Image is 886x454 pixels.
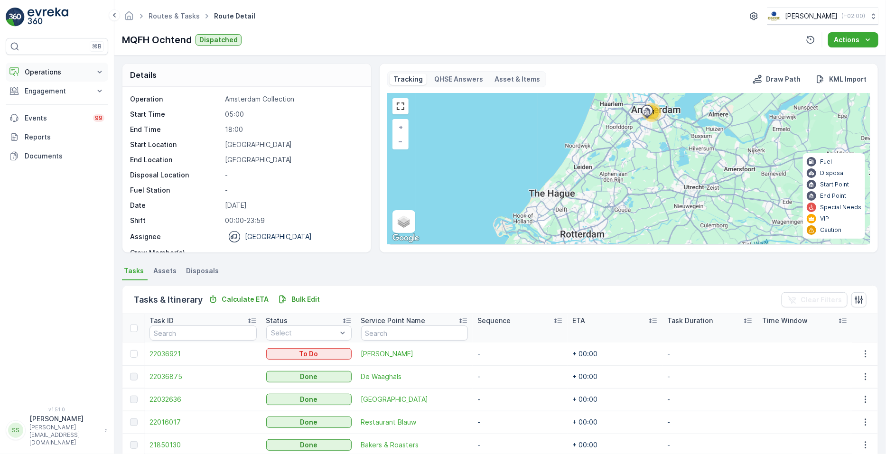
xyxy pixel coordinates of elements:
p: To Do [299,349,318,359]
p: [GEOGRAPHIC_DATA] [225,140,361,149]
button: KML Import [812,74,870,85]
div: SS [8,423,23,438]
a: Zoom In [393,120,408,134]
p: MQFH Ochtend [122,33,192,47]
p: Tasks & Itinerary [134,293,203,306]
p: 00:00-23:59 [225,216,361,225]
input: Search [361,325,468,341]
a: 22036921 [149,349,257,359]
p: Service Point Name [361,316,426,325]
p: Bulk Edit [291,295,320,304]
p: Dispatched [199,35,238,45]
span: Bakers & Roasters [361,440,468,450]
p: Caution [820,226,841,234]
button: Clear Filters [782,292,848,307]
p: KML Import [829,74,867,84]
p: Fuel Station [130,185,221,195]
td: - [473,411,568,434]
div: Toggle Row Selected [130,373,138,380]
p: End Point [820,192,846,200]
a: Routes & Tasks [149,12,200,20]
a: 22036875 [149,372,257,381]
a: 21850130 [149,440,257,450]
button: Calculate ETA [205,294,272,305]
p: Clear Filters [801,295,842,305]
p: Time Window [762,316,808,325]
p: Task ID [149,316,174,325]
span: Disposals [186,266,219,276]
span: De Waaghals [361,372,468,381]
p: Asset & Items [494,74,540,84]
p: ETA [572,316,585,325]
img: logo_light-DOdMpM7g.png [28,8,68,27]
div: Toggle Row Selected [130,396,138,403]
p: Shift [130,216,221,225]
td: - [473,388,568,411]
a: Castell Zuid [361,395,468,404]
p: Tracking [393,74,423,84]
p: ⌘B [92,43,102,50]
button: [PERSON_NAME](+02:00) [767,8,878,25]
td: + 00:00 [568,365,662,388]
span: Assets [153,266,177,276]
p: Calculate ETA [222,295,269,304]
p: Details [130,69,157,81]
td: - [473,343,568,365]
p: [PERSON_NAME] [29,414,100,424]
span: Route Detail [212,11,257,21]
a: Layers [393,211,414,232]
button: Dispatched [196,34,242,46]
a: Sama Sebo [361,349,468,359]
p: End Time [130,125,221,134]
input: Search [149,325,257,341]
a: 22032636 [149,395,257,404]
button: Bulk Edit [274,294,324,305]
p: - [225,248,361,258]
p: Date [130,201,221,210]
p: Assignee [130,232,161,241]
div: 0 [388,93,870,244]
button: Done [266,371,352,382]
a: Zoom Out [393,134,408,148]
a: 22016017 [149,417,257,427]
button: Done [266,394,352,405]
p: Reports [25,132,104,142]
p: [GEOGRAPHIC_DATA] [225,155,361,165]
button: Actions [828,32,878,47]
p: Operation [130,94,221,104]
td: + 00:00 [568,411,662,434]
button: Done [266,439,352,451]
p: Events [25,113,87,123]
p: Done [300,395,317,404]
div: Toggle Row Selected [130,350,138,358]
p: QHSE Answers [434,74,483,84]
p: Start Time [130,110,221,119]
button: To Do [266,348,352,360]
a: Open this area in Google Maps (opens a new window) [390,232,421,244]
button: SS[PERSON_NAME][PERSON_NAME][EMAIL_ADDRESS][DOMAIN_NAME] [6,414,108,446]
img: basis-logo_rgb2x.png [767,11,781,21]
td: + 00:00 [568,343,662,365]
p: Sequence [477,316,511,325]
p: - [225,185,361,195]
img: Google [390,232,421,244]
p: Documents [25,151,104,161]
p: Start Point [820,181,849,188]
p: Amsterdam Collection [225,94,361,104]
a: Reports [6,128,108,147]
p: End Location [130,155,221,165]
a: Restaurant Blauw [361,417,468,427]
span: Tasks [124,266,144,276]
p: 99 [95,114,103,122]
td: - [473,365,568,388]
p: Done [300,372,317,381]
div: 21 [643,103,662,122]
button: Engagement [6,82,108,101]
td: - [662,343,757,365]
p: Draw Path [766,74,801,84]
